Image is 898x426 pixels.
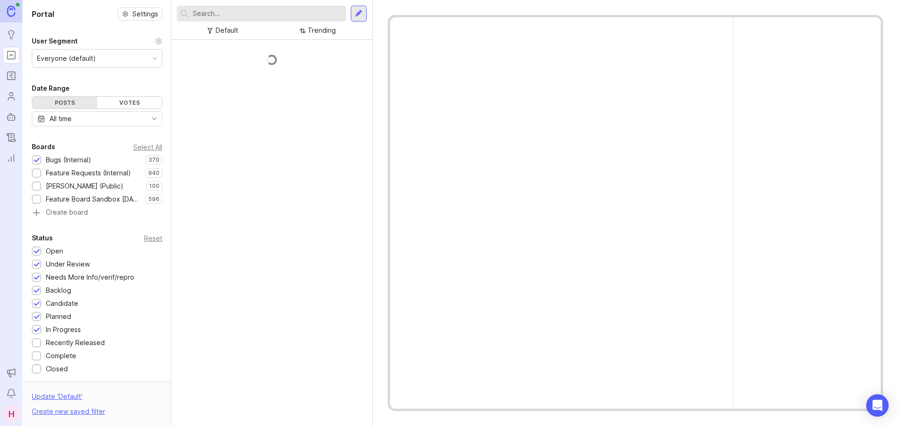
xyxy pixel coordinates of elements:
[32,97,97,108] div: Posts
[46,298,78,309] div: Candidate
[32,406,105,417] div: Create new saved filter
[148,169,159,177] p: 940
[46,272,134,282] div: Needs More Info/verif/repro
[3,88,20,105] a: Users
[46,285,71,296] div: Backlog
[148,195,159,203] p: 596
[3,385,20,402] button: Notifications
[144,236,162,241] div: Reset
[46,351,76,361] div: Complete
[866,394,889,417] div: Open Intercom Messenger
[97,97,162,108] div: Votes
[32,141,55,152] div: Boards
[46,259,90,269] div: Under Review
[50,114,72,124] div: All time
[32,36,78,47] div: User Segment
[46,194,141,204] div: Feature Board Sandbox [DATE]
[216,25,238,36] div: Default
[3,108,20,125] a: Autopilot
[148,156,159,164] p: 370
[118,7,162,21] button: Settings
[133,144,162,150] div: Select All
[46,168,131,178] div: Feature Requests (Internal)
[46,364,68,374] div: Closed
[3,150,20,166] a: Reporting
[46,181,123,191] div: [PERSON_NAME] (Public)
[32,209,162,217] a: Create board
[149,182,159,190] p: 100
[308,25,336,36] div: Trending
[3,364,20,381] button: Announcements
[147,115,162,123] svg: toggle icon
[37,53,96,64] div: Everyone (default)
[46,155,91,165] div: Bugs (Internal)
[7,6,15,16] img: Canny Home
[3,26,20,43] a: Ideas
[3,67,20,84] a: Roadmaps
[32,83,70,94] div: Date Range
[3,405,20,422] button: H
[132,9,158,19] span: Settings
[193,8,342,19] input: Search...
[46,325,81,335] div: In Progress
[3,47,20,64] a: Portal
[3,129,20,146] a: Changelog
[32,391,82,406] div: Update ' Default '
[46,246,63,256] div: Open
[32,232,53,244] div: Status
[32,8,54,20] h1: Portal
[46,338,105,348] div: Recently Released
[46,311,71,322] div: Planned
